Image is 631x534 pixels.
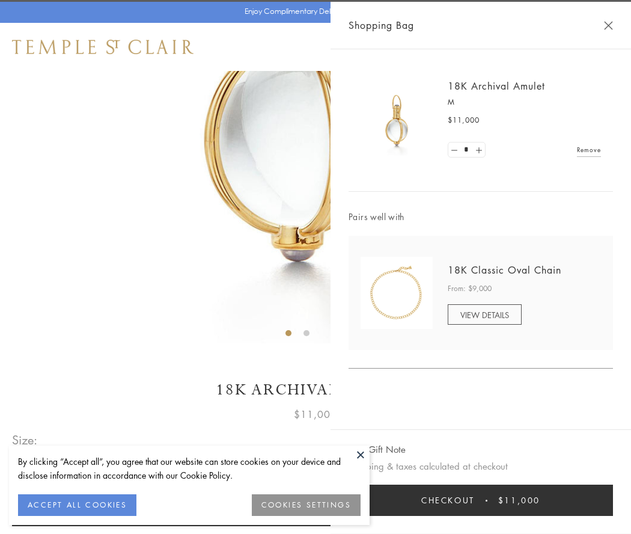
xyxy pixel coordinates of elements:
[349,17,414,33] span: Shopping Bag
[252,494,361,516] button: COOKIES SETTINGS
[421,494,475,507] span: Checkout
[448,304,522,325] a: VIEW DETAILS
[18,494,136,516] button: ACCEPT ALL COOKIES
[448,114,480,126] span: $11,000
[498,494,540,507] span: $11,000
[349,459,613,474] p: Shipping & taxes calculated at checkout
[245,5,381,17] p: Enjoy Complimentary Delivery & Returns
[361,84,433,156] img: 18K Archival Amulet
[472,143,484,158] a: Set quantity to 2
[448,283,492,295] span: From: $9,000
[12,430,38,450] span: Size:
[448,96,601,108] p: M
[12,40,194,54] img: Temple St. Clair
[604,21,613,30] button: Close Shopping Bag
[349,442,406,457] button: Add Gift Note
[349,485,613,516] button: Checkout $11,000
[577,143,601,156] a: Remove
[18,455,361,482] div: By clicking “Accept all”, you agree that our website can store cookies on your device and disclos...
[448,263,561,277] a: 18K Classic Oval Chain
[460,309,509,321] span: VIEW DETAILS
[448,143,460,158] a: Set quantity to 0
[448,79,545,93] a: 18K Archival Amulet
[349,210,613,224] span: Pairs well with
[294,407,337,422] span: $11,000
[12,379,619,400] h1: 18K Archival Amulet
[361,257,433,329] img: N88865-OV18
